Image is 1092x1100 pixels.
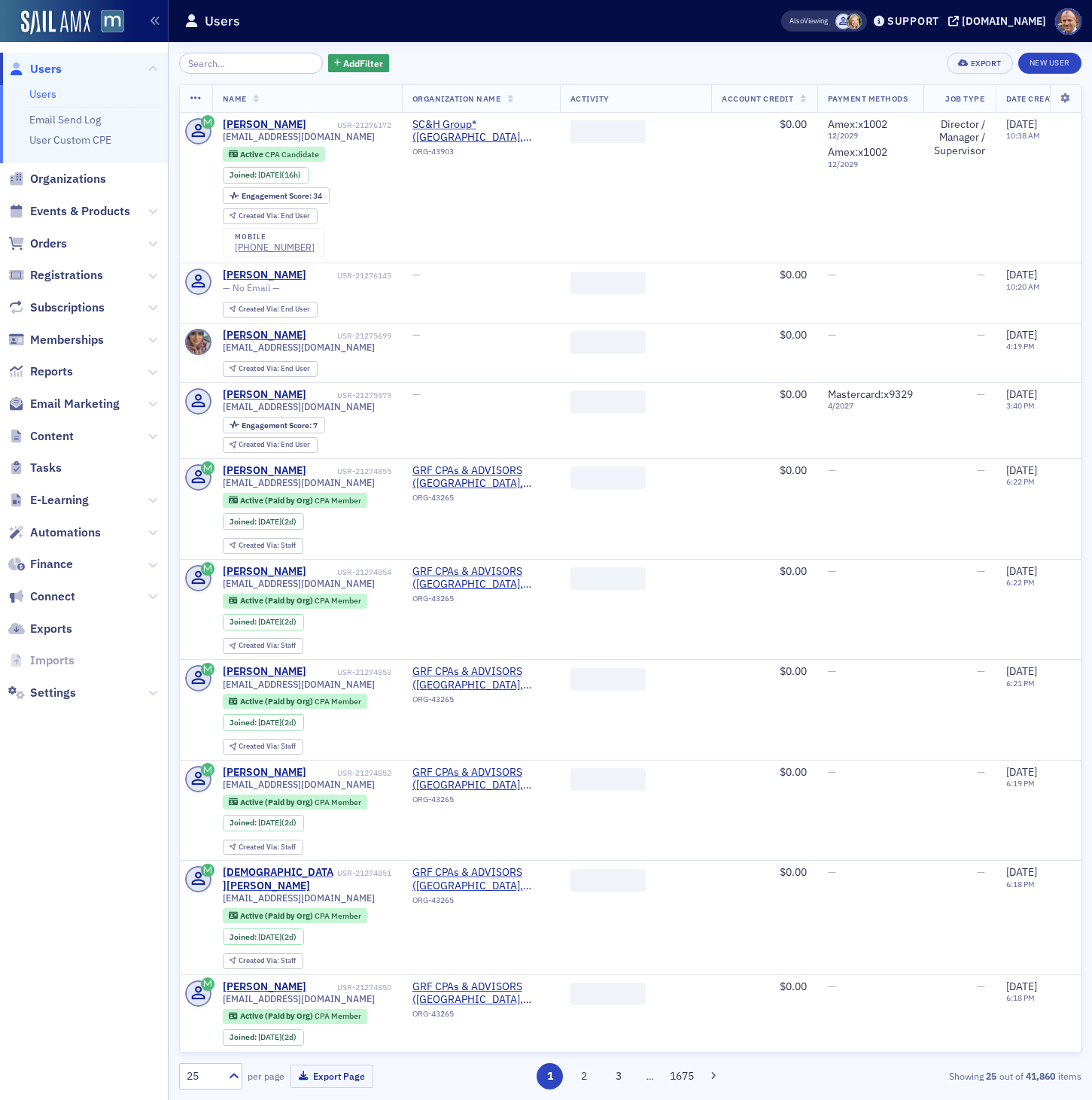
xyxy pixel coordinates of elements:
a: Settings [8,685,76,701]
div: Joined: 2025-08-16 00:00:00 [223,928,304,945]
a: Users [8,61,62,77]
div: Created Via: Staff [223,840,303,855]
span: Created Via : [239,741,281,751]
span: [DATE] [1006,387,1037,401]
span: Automations [30,524,101,541]
div: (16h) [258,170,301,180]
a: E-Learning [8,492,89,509]
span: [DATE] [258,931,281,942]
a: Active (Paid by Org) CPA Member [229,910,360,920]
time: 6:22 PM [1006,476,1035,487]
span: ‌ [570,869,646,892]
time: 3:40 PM [1006,400,1035,411]
div: USR-21276172 [309,120,391,130]
div: End User [239,441,310,449]
div: Joined: 2025-08-16 00:00:00 [223,614,304,631]
span: ‌ [570,466,646,489]
button: 1675 [668,1063,695,1089]
span: [DATE] [1006,765,1037,779]
span: [EMAIL_ADDRESS][DOMAIN_NAME] [223,578,375,589]
div: USR-21274852 [309,768,391,778]
div: Also [789,16,804,26]
span: [DATE] [1006,865,1037,879]
h1: Users [205,12,240,30]
div: [PERSON_NAME] [223,118,306,132]
a: Organizations [8,171,106,187]
span: CPA Member [315,595,361,606]
div: Staff [239,957,296,965]
img: SailAMX [101,10,124,33]
span: ‌ [570,272,646,294]
a: Email Marketing [8,396,120,412]
span: GRF CPAs & ADVISORS (Bethesda, MD) [412,464,549,491]
span: Settings [30,685,76,701]
span: Active (Paid by Org) [240,595,315,606]
a: GRF CPAs & ADVISORS ([GEOGRAPHIC_DATA], [GEOGRAPHIC_DATA]) [412,565,549,591]
span: Joined : [230,818,258,828]
div: Joined: 2025-08-16 00:00:00 [223,1029,304,1046]
span: Active (Paid by Org) [240,696,315,706]
a: GRF CPAs & ADVISORS ([GEOGRAPHIC_DATA], [GEOGRAPHIC_DATA]) [412,980,549,1007]
a: [PERSON_NAME] [223,766,306,779]
span: ‌ [570,983,646,1005]
div: USR-21275579 [309,390,391,400]
span: — [977,765,985,779]
span: $0.00 [780,463,807,477]
div: (2d) [258,517,297,527]
span: Joined : [230,517,258,527]
a: Users [29,87,56,101]
span: Imports [30,652,75,669]
div: Staff [239,843,296,852]
div: USR-21274853 [309,667,391,677]
a: GRF CPAs & ADVISORS ([GEOGRAPHIC_DATA], [GEOGRAPHIC_DATA]) [412,665,549,691]
span: [EMAIL_ADDRESS][DOMAIN_NAME] [223,401,375,412]
a: GRF CPAs & ADVISORS ([GEOGRAPHIC_DATA], [GEOGRAPHIC_DATA]) [412,866,549,892]
span: GRF CPAs & ADVISORS (Bethesda, MD) [412,980,549,1007]
span: — [412,387,421,401]
span: Justin Chase [835,14,851,29]
span: Created Via : [239,956,281,965]
span: $0.00 [780,387,807,401]
a: Reports [8,363,73,380]
a: View Homepage [90,10,124,35]
div: USR-21274850 [309,983,391,992]
span: Connect [30,588,75,605]
div: USR-21274855 [309,466,391,476]
span: Created Via : [239,211,281,220]
div: Created Via: Staff [223,538,303,554]
div: 25 [187,1068,220,1084]
div: ORG-43265 [412,895,549,910]
div: Joined: 2025-08-16 00:00:00 [223,714,304,731]
span: GRF CPAs & ADVISORS (Bethesda, MD) [412,766,549,792]
div: Joined: 2025-08-16 00:00:00 [223,815,304,831]
span: Organization Name [412,93,501,104]
div: [PERSON_NAME] [223,269,306,282]
button: 3 [605,1063,631,1089]
span: GRF CPAs & ADVISORS (Bethesda, MD) [412,565,549,591]
span: Tasks [30,460,62,476]
span: $0.00 [780,664,807,678]
a: Active (Paid by Org) CPA Member [229,1011,360,1021]
button: 2 [571,1063,598,1089]
div: Active (Paid by Org): Active (Paid by Org): CPA Member [223,694,368,709]
div: End User [239,305,310,314]
span: Viewing [789,16,828,26]
span: Job Type [945,93,984,104]
div: (2d) [258,1032,297,1042]
a: [PERSON_NAME] [223,980,306,994]
a: Connect [8,588,75,605]
div: ORG-43265 [412,594,549,609]
time: 10:20 AM [1006,281,1040,292]
a: New User [1018,53,1081,74]
div: [PHONE_NUMBER] [235,242,315,253]
span: Finance [30,556,73,573]
div: USR-21274851 [337,868,391,878]
time: 6:18 PM [1006,992,1035,1003]
span: $0.00 [780,980,807,993]
span: Activity [570,93,610,104]
a: [PERSON_NAME] [223,565,306,579]
div: (2d) [258,818,297,828]
span: Created Via : [239,439,281,449]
